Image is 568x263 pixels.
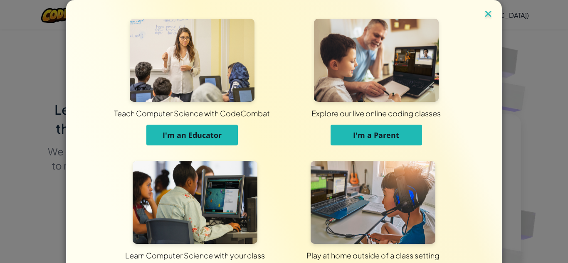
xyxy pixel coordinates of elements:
button: I'm a Parent [331,125,422,145]
button: I'm an Educator [146,125,238,145]
img: For Parents [314,19,439,102]
img: For Educators [130,19,254,102]
img: close icon [483,8,494,21]
span: I'm an Educator [163,130,222,140]
span: I'm a Parent [353,130,399,140]
img: For Individuals [311,161,435,244]
img: For Students [133,161,257,244]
